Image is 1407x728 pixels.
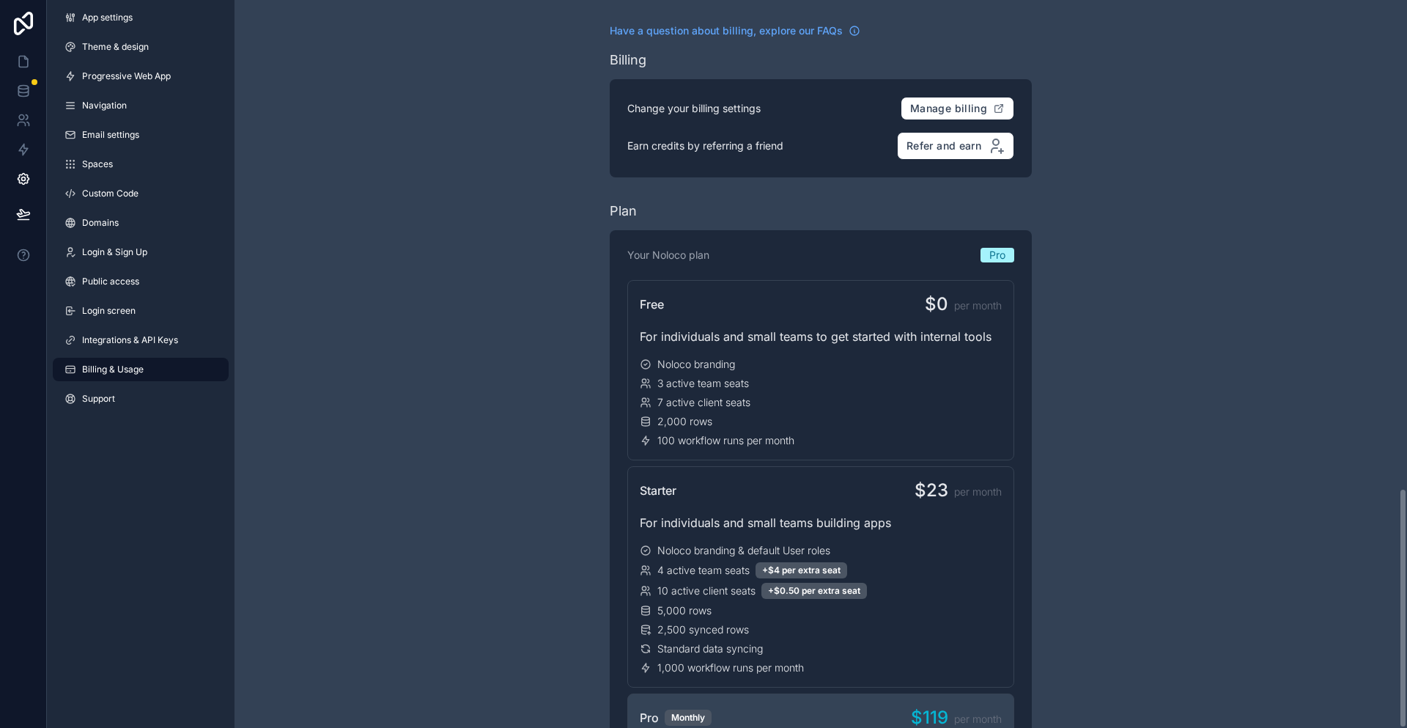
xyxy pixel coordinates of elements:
span: Noloco branding [657,357,735,372]
span: 4 active team seats [657,563,750,578]
span: 1,000 workflow runs per month [657,661,804,675]
div: Billing [610,50,646,70]
a: Have a question about billing, explore our FAQs [610,23,860,38]
span: Standard data syncing [657,641,763,656]
span: per month [954,485,1002,499]
p: Change your billing settings [627,101,761,116]
span: Pro [989,248,1005,262]
span: per month [954,712,1002,727]
div: Monthly [665,710,712,726]
span: Email settings [82,129,139,141]
span: Refer and earn [906,139,981,152]
span: 2,000 rows [657,414,712,429]
span: Theme & design [82,41,149,53]
p: Earn credits by referring a friend [627,139,783,153]
a: Theme & design [53,35,229,59]
span: Support [82,393,115,405]
div: +$4 per extra seat [756,562,847,578]
div: For individuals and small teams building apps [640,514,1002,532]
span: Domains [82,217,119,229]
a: Spaces [53,152,229,176]
span: Pro [640,709,659,727]
span: 7 active client seats [657,395,750,410]
span: Manage billing [910,102,987,115]
span: Have a question about billing, explore our FAQs [610,23,843,38]
button: Refer and earn [897,132,1014,160]
span: $0 [925,293,948,316]
span: 3 active team seats [657,376,749,391]
a: App settings [53,6,229,29]
a: Login screen [53,299,229,323]
span: Spaces [82,158,113,170]
a: Domains [53,211,229,235]
a: Login & Sign Up [53,240,229,264]
span: 2,500 synced rows [657,622,749,637]
a: Billing & Usage [53,358,229,381]
a: Email settings [53,123,229,147]
div: +$0.50 per extra seat [761,583,867,599]
span: Free [640,295,664,313]
a: Navigation [53,94,229,117]
a: Support [53,387,229,411]
span: Progressive Web App [82,70,171,82]
span: 10 active client seats [657,584,756,598]
span: Navigation [82,100,127,111]
div: For individuals and small teams to get started with internal tools [640,328,1002,345]
span: Login & Sign Up [82,246,147,258]
span: Noloco branding & default User roles [657,543,830,558]
a: Public access [53,270,229,293]
span: Custom Code [82,188,139,199]
span: Integrations & API Keys [82,334,178,346]
span: Billing & Usage [82,364,144,375]
span: $23 [915,479,948,502]
div: Plan [610,201,637,221]
span: 5,000 rows [657,603,712,618]
span: 100 workflow runs per month [657,433,794,448]
span: App settings [82,12,133,23]
a: Progressive Web App [53,65,229,88]
a: Integrations & API Keys [53,328,229,352]
button: Manage billing [901,97,1014,120]
p: Your Noloco plan [627,248,709,262]
span: Public access [82,276,139,287]
span: Starter [640,482,676,499]
a: Custom Code [53,182,229,205]
span: per month [954,298,1002,313]
span: Login screen [82,305,136,317]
